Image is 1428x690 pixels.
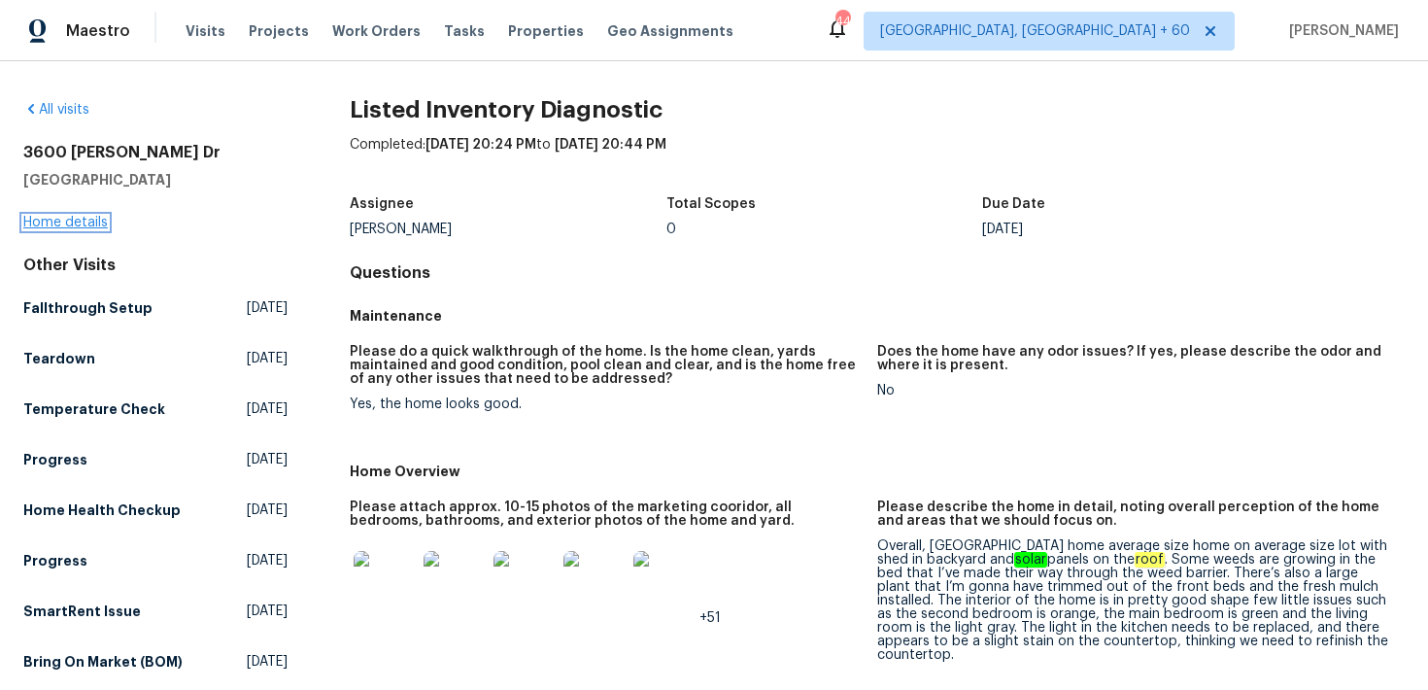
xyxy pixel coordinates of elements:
div: [PERSON_NAME] [350,223,666,236]
span: [DATE] 20:44 PM [555,138,666,152]
span: Projects [249,21,309,41]
h5: Does the home have any odor issues? If yes, please describe the odor and where it is present. [877,345,1389,372]
div: 0 [666,223,983,236]
div: Overall, [GEOGRAPHIC_DATA] home average size home on average size lot with shed in backyard and p... [877,539,1389,662]
h5: Progress [23,450,87,469]
h5: Progress [23,551,87,570]
span: [DATE] [247,298,288,318]
span: [DATE] [247,652,288,672]
span: [DATE] [247,399,288,419]
a: Fallthrough Setup[DATE] [23,291,288,326]
a: Home Health Checkup[DATE] [23,493,288,528]
div: Completed: to [350,135,1405,186]
h5: SmartRent Issue [23,602,141,621]
span: Maestro [66,21,130,41]
h4: Questions [350,263,1405,283]
h5: Temperature Check [23,399,165,419]
a: Progress[DATE] [23,543,288,578]
h5: [GEOGRAPHIC_DATA] [23,170,288,190]
span: +51 [699,611,721,625]
div: 448 [835,12,849,31]
h5: Maintenance [350,306,1405,326]
h2: Listed Inventory Diagnostic [350,100,1405,120]
a: All visits [23,103,89,117]
span: Work Orders [332,21,421,41]
a: SmartRent Issue[DATE] [23,594,288,629]
span: Geo Assignments [607,21,733,41]
span: Visits [186,21,225,41]
h5: Due Date [982,197,1045,211]
h5: Home Overview [350,462,1405,481]
a: Teardown[DATE] [23,341,288,376]
span: Tasks [444,24,485,38]
a: Temperature Check[DATE] [23,392,288,427]
div: No [877,384,1389,397]
h5: Home Health Checkup [23,500,181,520]
em: roof [1135,552,1165,568]
span: [DATE] [247,349,288,368]
span: [DATE] [247,602,288,621]
a: Home details [23,216,108,229]
h5: Total Scopes [666,197,756,211]
em: solar [1014,552,1047,568]
span: [DATE] 20:24 PM [425,138,536,152]
h2: 3600 [PERSON_NAME] Dr [23,143,288,162]
div: Other Visits [23,256,288,275]
span: [PERSON_NAME] [1281,21,1399,41]
a: Progress[DATE] [23,442,288,477]
h5: Please attach approx. 10-15 photos of the marketing cooridor, all bedrooms, bathrooms, and exteri... [350,500,862,528]
span: [GEOGRAPHIC_DATA], [GEOGRAPHIC_DATA] + 60 [880,21,1190,41]
h5: Bring On Market (BOM) [23,652,183,672]
div: [DATE] [982,223,1299,236]
h5: Please describe the home in detail, noting overall perception of the home and areas that we shoul... [877,500,1389,528]
h5: Assignee [350,197,414,211]
h5: Teardown [23,349,95,368]
span: [DATE] [247,500,288,520]
span: Properties [508,21,584,41]
h5: Fallthrough Setup [23,298,153,318]
div: Yes, the home looks good. [350,397,862,411]
h5: Please do a quick walkthrough of the home. Is the home clean, yards maintained and good condition... [350,345,862,386]
span: [DATE] [247,450,288,469]
span: [DATE] [247,551,288,570]
a: Bring On Market (BOM)[DATE] [23,644,288,679]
